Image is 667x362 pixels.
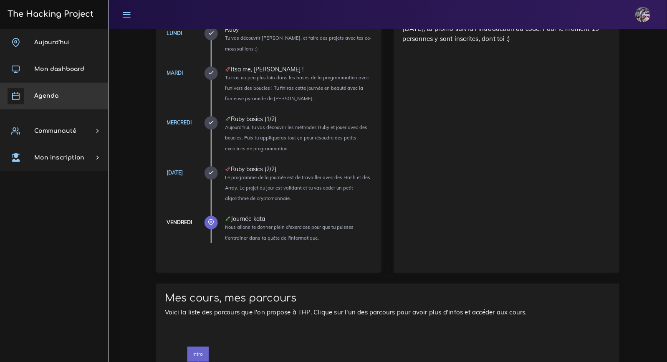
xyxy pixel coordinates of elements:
[5,10,93,19] h3: The Hacking Project
[34,93,58,99] span: Agenda
[34,128,76,134] span: Communauté
[187,347,209,362] span: Intro
[34,154,84,161] span: Mon inscription
[225,216,373,222] div: Journée kata
[225,116,373,122] div: Ruby basics (1/2)
[225,35,372,51] small: Tu vas découvrir [PERSON_NAME], et faire des projets avec tes co-moussaillons :)
[225,124,367,151] small: Aujourd'hui, tu vas découvrir les méthodes Ruby et jouer avec des boucles. Puis tu appliqueras to...
[165,292,611,304] h2: Mes cours, mes parcours
[34,39,70,46] span: Aujourd'hui
[34,66,85,72] span: Mon dashboard
[225,175,370,201] small: Le programme de la journée est de travailler avec des Hash et des Array. Le projet du jour est va...
[225,27,373,33] div: Ruby
[225,66,373,72] div: Itsa me, [PERSON_NAME] !
[167,70,183,76] a: Mardi
[167,30,182,36] a: Lundi
[636,7,651,22] img: eg54bupqcshyolnhdacp.jpg
[167,119,192,126] a: Mercredi
[225,224,354,240] small: Nous allons te donner plein d'exercices pour que tu puisses t’entraîner dans ta quête de l'inform...
[167,170,183,176] a: [DATE]
[225,75,369,101] small: Tu iras un peu plus loin dans les bases de la programmation avec l'univers des boucles ! Tu finir...
[165,307,611,317] p: Voici la liste des parcours que l'on propose à THP. Clique sur l'un des parcours pour avoir plus ...
[167,218,192,227] div: Vendredi
[225,166,373,172] div: Ruby basics (2/2)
